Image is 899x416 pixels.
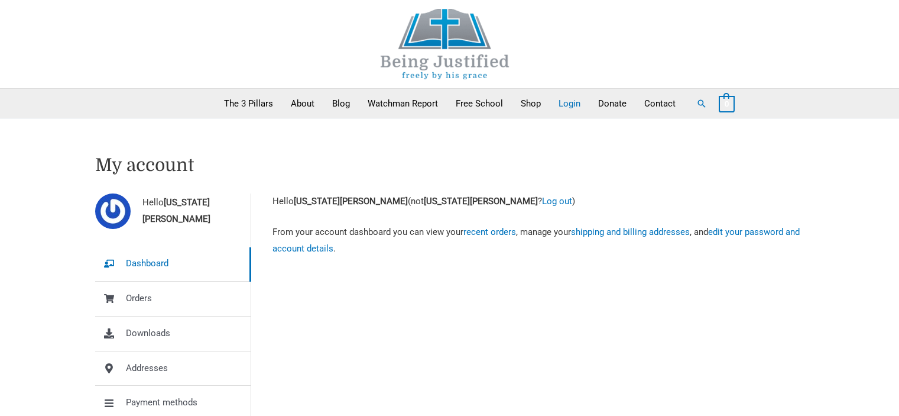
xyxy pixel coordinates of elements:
[126,256,168,272] span: Dashboard
[126,291,152,307] span: Orders
[719,98,735,109] a: View Shopping Cart, empty
[215,89,282,118] a: The 3 Pillars
[359,89,447,118] a: Watchman Report
[126,395,197,411] span: Payment methods
[463,227,516,237] a: recent orders
[294,196,408,207] strong: [US_STATE][PERSON_NAME]
[272,194,804,210] p: Hello (not ? )
[323,89,359,118] a: Blog
[142,195,251,228] span: Hello
[126,325,170,342] span: Downloads
[95,282,251,316] a: Orders
[95,154,804,176] h1: My account
[512,89,550,118] a: Shop
[696,98,707,109] a: Search button
[126,360,168,377] span: Addresses
[95,247,251,281] a: Dashboard
[424,196,538,207] strong: [US_STATE][PERSON_NAME]
[725,99,729,108] span: 0
[356,9,534,79] img: Being Justified
[635,89,684,118] a: Contact
[215,89,684,118] nav: Primary Site Navigation
[95,317,251,351] a: Downloads
[589,89,635,118] a: Donate
[542,196,572,207] a: Log out
[282,89,323,118] a: About
[95,351,251,386] a: Addresses
[142,197,210,224] strong: [US_STATE][PERSON_NAME]
[550,89,589,118] a: Login
[272,227,800,254] a: edit your password and account details
[571,227,690,237] a: shipping and billing addresses
[447,89,512,118] a: Free School
[272,224,804,257] p: From your account dashboard you can view your , manage your , and .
